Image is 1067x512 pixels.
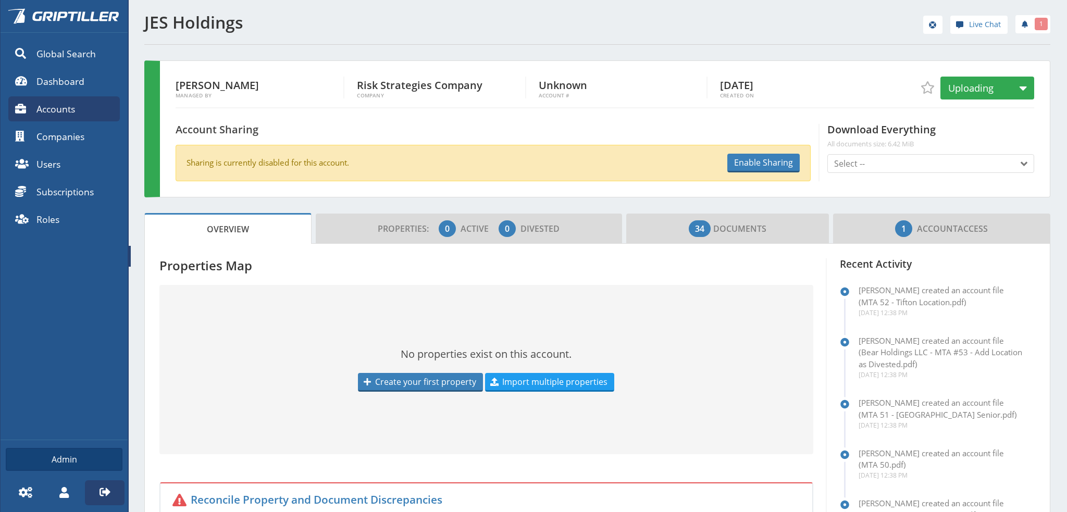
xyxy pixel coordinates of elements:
[187,157,349,169] p: Sharing is currently disabled for this account.
[689,218,766,239] span: Documents
[144,13,591,32] h1: JES Holdings
[840,258,1035,270] h5: Recent Activity
[859,447,1025,471] p: [PERSON_NAME] created an account file (MTA 50.pdf)
[834,157,865,170] span: Select --
[358,373,483,392] a: Create your first property
[36,130,84,143] span: Companies
[159,258,813,272] h4: Properties Map
[901,222,906,235] span: 1
[8,179,120,204] a: Subscriptions
[485,373,614,392] a: Import multiple properties
[176,77,344,98] div: [PERSON_NAME]
[357,77,526,98] div: Risk Strategies Company
[859,284,1025,308] p: [PERSON_NAME] created an account file (MTA 52 - Tifton Location.pdf)
[36,185,94,198] span: Subscriptions
[921,81,934,94] span: Add to Favorites
[36,157,60,171] span: Users
[695,222,704,235] span: 34
[520,223,560,234] span: Divested
[859,335,1025,370] p: [PERSON_NAME] created an account file (Bear Holdings LLC - MTA #53 - Add Location as Divested.pdf)
[969,19,1001,30] span: Live Chat
[859,397,1025,421] p: [PERSON_NAME] created an account file (MTA 51 - [GEOGRAPHIC_DATA] Senior.pdf)
[1008,13,1050,34] div: notifications
[505,222,510,235] span: 0
[1015,15,1050,33] a: 1
[940,77,1034,99] button: Uploading
[8,152,120,177] a: Users
[159,347,813,360] h3: No properties exist on this account.
[8,69,120,94] a: Dashboard
[8,96,120,121] a: Accounts
[859,471,1025,480] div: [DATE] 12:38 PM
[720,77,889,98] div: [DATE]
[827,140,1034,148] span: All documents size: 6.42 MiB
[357,93,525,98] span: Company
[727,154,800,172] button: Enable Sharing
[8,41,120,66] a: Global Search
[36,47,96,60] span: Global Search
[950,16,1008,37] div: help
[375,376,476,388] span: Create your first property
[176,124,258,136] h4: Account Sharing
[948,81,994,94] span: Uploading
[859,421,1025,430] div: [DATE] 12:38 PM
[36,102,75,116] span: Accounts
[859,370,1025,380] div: [DATE] 12:38 PM
[895,218,988,239] span: Access
[539,77,708,98] div: Unknown
[827,124,1034,148] h4: Download Everything
[502,376,607,388] span: Import multiple properties
[36,213,59,226] span: Roles
[207,219,249,240] span: Overview
[191,492,442,507] span: Reconcile Property and Document Discrepancies
[923,16,942,37] div: help
[1039,19,1043,29] span: 1
[36,74,84,88] span: Dashboard
[859,308,1025,318] div: [DATE] 12:38 PM
[720,93,889,98] span: Created On
[445,222,450,235] span: 0
[461,223,497,234] span: Active
[950,16,1008,34] a: Live Chat
[378,223,437,234] span: Properties:
[8,124,120,149] a: Companies
[6,448,122,471] a: Admin
[539,93,706,98] span: Account #
[917,223,958,234] span: Account
[176,93,343,98] span: Managed By
[8,207,120,232] a: Roles
[827,154,1034,173] button: Select --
